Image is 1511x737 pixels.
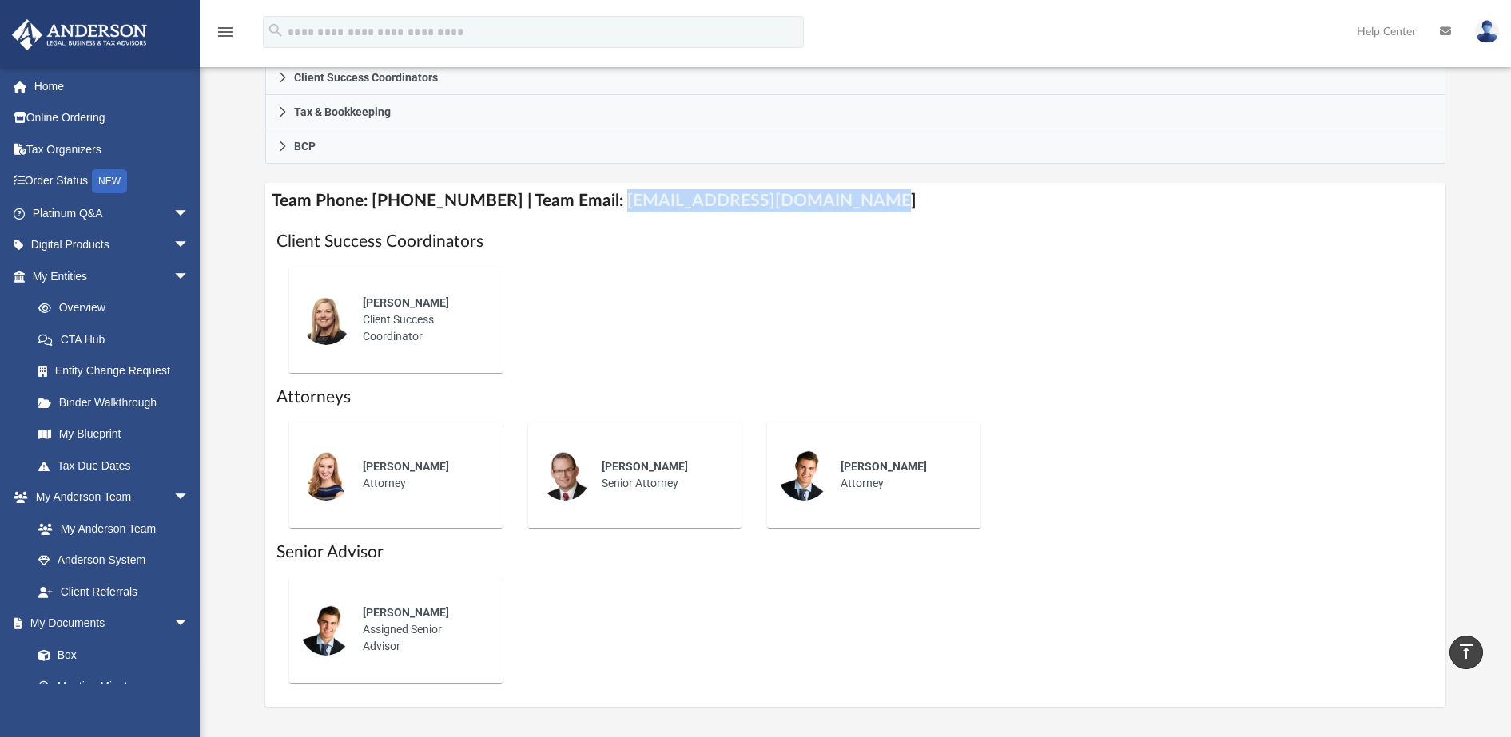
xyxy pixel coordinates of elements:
a: Tax & Bookkeeping [265,95,1445,129]
span: [PERSON_NAME] [602,460,688,473]
a: Home [11,70,213,102]
span: arrow_drop_down [173,260,205,293]
a: Box [22,639,197,671]
img: Anderson Advisors Platinum Portal [7,19,152,50]
a: My Blueprint [22,418,205,450]
span: [PERSON_NAME] [363,460,449,473]
a: Tax Due Dates [22,450,213,481]
span: Client Success Coordinators [294,72,438,83]
div: Attorney [352,447,491,503]
img: thumbnail [539,450,590,501]
img: User Pic [1475,20,1499,43]
span: [PERSON_NAME] [841,460,927,473]
a: Digital Productsarrow_drop_down [11,229,213,261]
div: NEW [92,169,127,193]
a: Online Ordering [11,102,213,134]
div: Client Success Coordinator [352,283,491,356]
h1: Client Success Coordinators [276,230,1434,253]
span: [PERSON_NAME] [363,606,449,619]
a: My Anderson Teamarrow_drop_down [11,481,205,513]
a: Platinum Q&Aarrow_drop_down [11,197,213,229]
div: Attorney [829,447,969,503]
a: Client Referrals [22,576,205,608]
span: Tax & Bookkeeping [294,106,391,117]
img: thumbnail [300,604,352,656]
a: Tax Organizers [11,133,213,165]
a: My Entitiesarrow_drop_down [11,260,213,292]
a: Meeting Minutes [22,671,205,703]
img: thumbnail [300,450,352,501]
a: Anderson System [22,545,205,577]
span: arrow_drop_down [173,608,205,640]
img: thumbnail [300,294,352,345]
i: menu [216,22,235,42]
span: arrow_drop_down [173,229,205,262]
div: Assigned Senior Advisor [352,593,491,666]
a: Order StatusNEW [11,165,213,198]
a: Entity Change Request [22,355,213,387]
span: BCP [294,141,316,152]
span: [PERSON_NAME] [363,296,449,309]
a: Client Success Coordinators [265,61,1445,95]
a: Binder Walkthrough [22,386,213,418]
h1: Attorneys [276,386,1434,409]
h4: Team Phone: [PHONE_NUMBER] | Team Email: [EMAIL_ADDRESS][DOMAIN_NAME] [265,183,1445,219]
a: My Documentsarrow_drop_down [11,608,205,640]
a: CTA Hub [22,323,213,355]
a: My Anderson Team [22,513,197,545]
i: search [267,22,284,39]
img: thumbnail [778,450,829,501]
span: arrow_drop_down [173,481,205,514]
div: Senior Attorney [590,447,730,503]
a: menu [216,30,235,42]
i: vertical_align_top [1457,642,1476,661]
a: Overview [22,292,213,324]
a: BCP [265,129,1445,164]
a: vertical_align_top [1449,636,1483,669]
span: arrow_drop_down [173,197,205,230]
h1: Senior Advisor [276,541,1434,564]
